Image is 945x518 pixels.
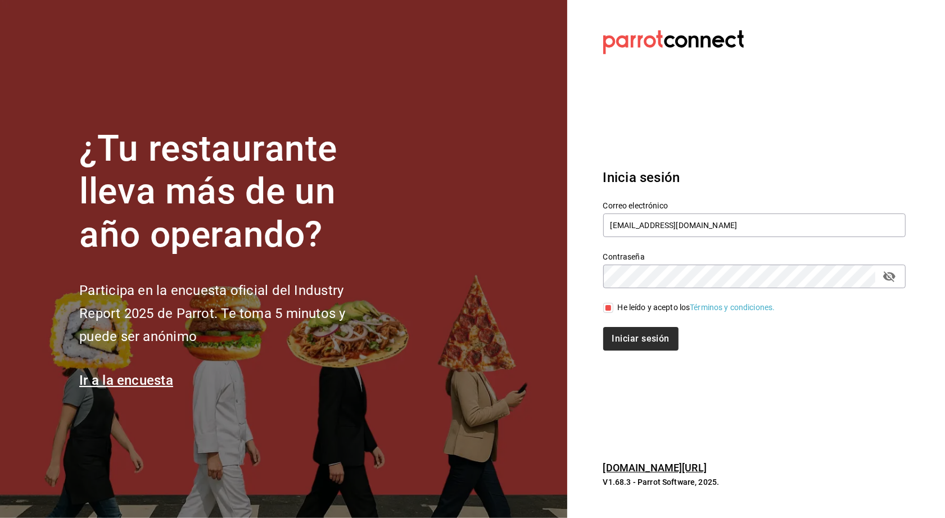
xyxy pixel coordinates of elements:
label: Contraseña [603,253,906,261]
a: Términos y condiciones. [690,303,775,312]
h3: Inicia sesión [603,167,906,188]
button: passwordField [880,267,899,286]
a: Ir a la encuesta [79,372,173,388]
a: [DOMAIN_NAME][URL] [603,462,707,474]
p: V1.68.3 - Parrot Software, 2025. [603,476,906,488]
label: Correo electrónico [603,202,906,210]
div: He leído y acepto los [618,302,775,313]
button: Iniciar sesión [603,327,679,351]
h1: ¿Tu restaurante lleva más de un año operando? [79,128,383,257]
input: Ingresa tu correo electrónico [603,213,906,237]
h2: Participa en la encuesta oficial del Industry Report 2025 de Parrot. Te toma 5 minutos y puede se... [79,279,383,348]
